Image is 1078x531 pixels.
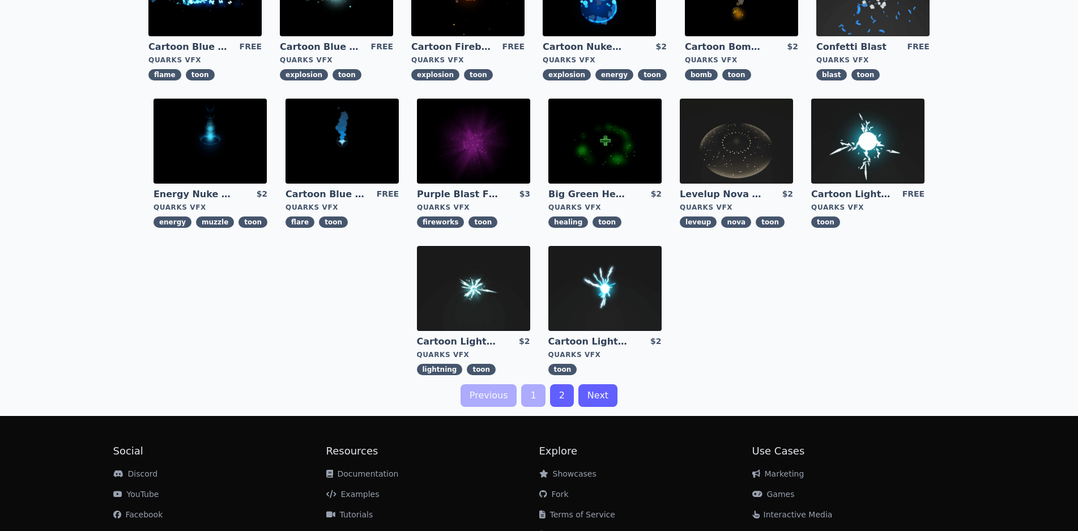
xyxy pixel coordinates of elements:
[595,69,633,80] span: energy
[752,510,833,519] a: Interactive Media
[539,490,569,499] a: Fork
[550,384,574,407] a: 2
[411,41,493,53] a: Cartoon Fireball Explosion
[326,490,380,499] a: Examples
[326,510,373,519] a: Tutorials
[148,41,230,53] a: Cartoon Blue Flamethrower
[371,41,393,53] div: FREE
[680,99,793,184] img: imgAlt
[782,188,793,201] div: $2
[521,384,545,407] a: 1
[286,203,399,212] div: Quarks VFX
[548,350,662,359] div: Quarks VFX
[113,443,326,459] h2: Social
[685,69,718,80] span: bomb
[539,469,596,478] a: Showcases
[468,216,497,228] span: toon
[411,56,525,65] div: Quarks VFX
[286,99,399,184] img: imgAlt
[811,188,893,201] a: Cartoon Lightning Ball
[186,69,215,80] span: toon
[417,350,530,359] div: Quarks VFX
[651,188,662,201] div: $2
[787,41,798,53] div: $2
[326,443,539,459] h2: Resources
[811,99,924,184] img: imgAlt
[543,56,667,65] div: Quarks VFX
[417,335,498,348] a: Cartoon Lightning Ball Explosion
[377,188,399,201] div: FREE
[417,203,530,212] div: Quarks VFX
[113,510,163,519] a: Facebook
[650,335,661,348] div: $2
[539,510,615,519] a: Terms of Service
[816,41,898,53] a: Confetti Blast
[154,188,235,201] a: Energy Nuke Muzzle Flash
[280,69,328,80] span: explosion
[467,364,496,375] span: toon
[811,203,924,212] div: Quarks VFX
[655,41,666,53] div: $2
[417,246,530,331] img: imgAlt
[461,384,517,407] a: Previous
[154,216,191,228] span: energy
[548,216,588,228] span: healing
[154,203,267,212] div: Quarks VFX
[280,41,361,53] a: Cartoon Blue Gas Explosion
[548,364,577,375] span: toon
[464,69,493,80] span: toon
[685,41,766,53] a: Cartoon Bomb Fuse
[280,56,393,65] div: Quarks VFX
[851,69,880,80] span: toon
[411,69,459,80] span: explosion
[548,335,630,348] a: Cartoon Lightning Ball with Bloom
[240,41,262,53] div: FREE
[286,216,314,228] span: flare
[543,41,624,53] a: Cartoon Nuke Energy Explosion
[680,188,761,201] a: Levelup Nova Effect
[417,216,464,228] span: fireworks
[502,41,525,53] div: FREE
[238,216,267,228] span: toon
[148,69,181,80] span: flame
[543,69,591,80] span: explosion
[548,203,662,212] div: Quarks VFX
[680,216,717,228] span: leveup
[593,216,621,228] span: toon
[578,384,617,407] a: Next
[333,69,361,80] span: toon
[752,443,965,459] h2: Use Cases
[286,188,367,201] a: Cartoon Blue Flare
[756,216,785,228] span: toon
[519,188,530,201] div: $3
[685,56,798,65] div: Quarks VFX
[113,469,158,478] a: Discord
[154,99,267,184] img: imgAlt
[548,188,630,201] a: Big Green Healing Effect
[811,216,840,228] span: toon
[196,216,234,228] span: muzzle
[680,203,793,212] div: Quarks VFX
[257,188,267,201] div: $2
[417,364,463,375] span: lightning
[752,490,795,499] a: Games
[148,56,262,65] div: Quarks VFX
[417,188,498,201] a: Purple Blast Fireworks
[907,41,929,53] div: FREE
[113,490,159,499] a: YouTube
[548,99,662,184] img: imgAlt
[326,469,399,478] a: Documentation
[902,188,924,201] div: FREE
[721,216,751,228] span: nova
[519,335,530,348] div: $2
[319,216,348,228] span: toon
[816,56,930,65] div: Quarks VFX
[638,69,667,80] span: toon
[539,443,752,459] h2: Explore
[816,69,847,80] span: blast
[417,99,530,184] img: imgAlt
[548,246,662,331] img: imgAlt
[752,469,804,478] a: Marketing
[722,69,751,80] span: toon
